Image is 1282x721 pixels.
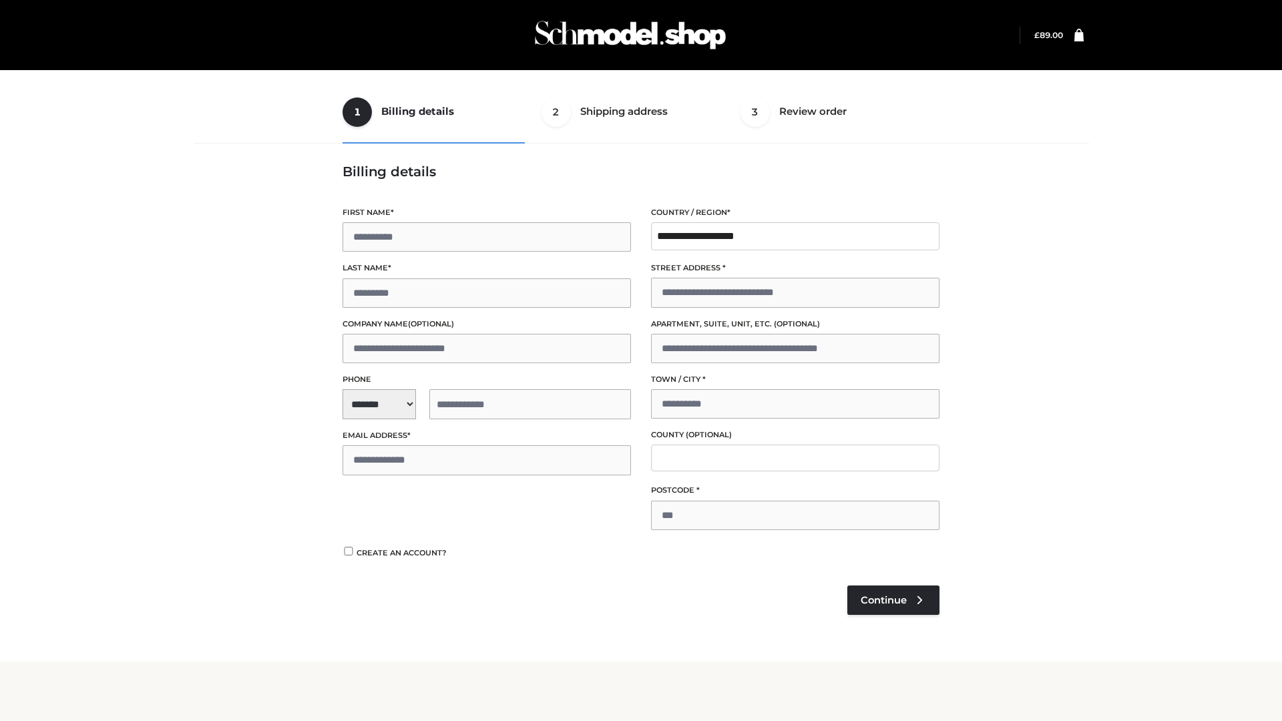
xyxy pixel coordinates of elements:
[651,262,939,274] label: Street address
[343,318,631,330] label: Company name
[847,585,939,615] a: Continue
[686,430,732,439] span: (optional)
[357,548,447,557] span: Create an account?
[651,484,939,497] label: Postcode
[530,9,730,61] img: Schmodel Admin 964
[651,429,939,441] label: County
[651,206,939,219] label: Country / Region
[343,164,939,180] h3: Billing details
[1034,30,1063,40] a: £89.00
[343,206,631,219] label: First name
[343,547,355,555] input: Create an account?
[1034,30,1063,40] bdi: 89.00
[343,262,631,274] label: Last name
[343,429,631,442] label: Email address
[1034,30,1040,40] span: £
[651,373,939,386] label: Town / City
[651,318,939,330] label: Apartment, suite, unit, etc.
[343,373,631,386] label: Phone
[408,319,454,328] span: (optional)
[774,319,820,328] span: (optional)
[861,594,907,606] span: Continue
